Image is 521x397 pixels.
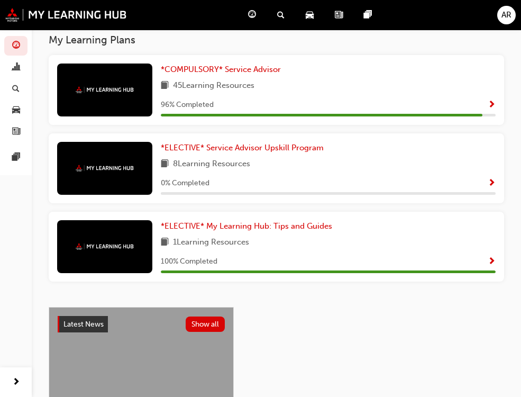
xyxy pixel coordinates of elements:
h3: My Learning Plans [49,34,504,46]
span: *ELECTIVE* Service Advisor Upskill Program [161,143,324,152]
a: *COMPULSORY* Service Advisor [161,64,285,76]
span: Latest News [63,320,104,329]
span: guage-icon [12,41,20,51]
span: next-icon [12,376,20,389]
span: search-icon [277,8,285,22]
span: news-icon [12,127,20,137]
span: pages-icon [364,8,372,22]
span: 100 % Completed [161,256,217,268]
span: 45 Learning Resources [173,79,254,93]
span: Show Progress [488,257,496,267]
a: car-icon [297,4,326,26]
span: 0 % Completed [161,177,209,190]
span: book-icon [161,79,169,93]
button: Show Progress [488,255,496,268]
span: book-icon [161,236,169,249]
img: mmal [76,165,134,172]
img: mmal [76,243,134,250]
button: Show all [186,317,225,332]
img: mmal [5,8,127,22]
span: *ELECTIVE* My Learning Hub: Tips and Guides [161,221,332,231]
button: Show Progress [488,177,496,190]
a: *ELECTIVE* Service Advisor Upskill Program [161,142,328,154]
span: guage-icon [248,8,256,22]
span: car-icon [12,106,20,115]
span: Show Progress [488,179,496,188]
span: search-icon [12,84,20,94]
a: pages-icon [355,4,385,26]
img: mmal [76,86,134,93]
span: news-icon [335,8,343,22]
a: Latest NewsShow all [58,316,225,333]
span: 8 Learning Resources [173,158,250,171]
a: guage-icon [240,4,269,26]
span: chart-icon [12,63,20,73]
span: pages-icon [12,153,20,163]
span: 96 % Completed [161,99,214,111]
a: news-icon [326,4,355,26]
span: 1 Learning Resources [173,236,249,249]
a: search-icon [269,4,297,26]
button: Show Progress [488,98,496,112]
button: AR [497,6,516,24]
span: AR [501,9,511,21]
span: *COMPULSORY* Service Advisor [161,65,281,74]
span: book-icon [161,158,169,171]
a: *ELECTIVE* My Learning Hub: Tips and Guides [161,220,336,232]
span: car-icon [306,8,314,22]
span: Show Progress [488,101,496,110]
